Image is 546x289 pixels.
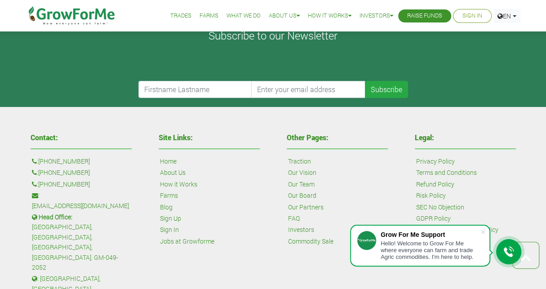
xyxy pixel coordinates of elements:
a: About Us [269,11,300,21]
a: Jobs at Growforme [160,236,214,246]
h4: Site Links: [159,134,260,141]
a: Privacy Policy [416,156,455,166]
a: [PHONE_NUMBER] [38,156,90,166]
h4: Subscribe to our Newsletter [11,29,535,42]
a: Our Board [288,191,316,200]
a: Our Team [288,179,315,189]
a: Trades [170,11,191,21]
a: How it Works [308,11,351,21]
a: GDPR Policy [416,213,451,223]
a: Terms and Conditions [416,168,477,178]
a: Sign In [462,11,482,21]
a: [PHONE_NUMBER] [38,168,90,178]
a: Risk Policy [416,191,446,200]
h4: Legal: [415,134,516,141]
b: Head Office: [39,213,72,221]
a: FAQ [288,213,300,223]
a: How it Works [160,179,197,189]
input: Firstname Lastname [138,81,253,98]
a: SEC No Objection [416,202,464,212]
a: Traction [288,156,311,166]
a: Raise Funds [407,11,442,21]
div: Hello! Welcome to Grow For Me where everyone can farm and trade Agric commodities. I'm here to help. [381,240,480,260]
div: Grow For Me Support [381,231,480,238]
iframe: reCAPTCHA [138,46,275,81]
a: What We Do [226,11,261,21]
h4: Other Pages: [287,134,388,141]
a: [EMAIL_ADDRESS][DOMAIN_NAME] [32,201,129,211]
a: Home [160,156,177,166]
a: Our Partners [288,202,324,212]
a: Commodity Sale [288,236,333,246]
p: : [32,191,130,211]
a: Investors [360,11,393,21]
a: EN [493,9,520,23]
a: Refund Policy [416,179,454,189]
p: : [GEOGRAPHIC_DATA], [GEOGRAPHIC_DATA], [GEOGRAPHIC_DATA], [GEOGRAPHIC_DATA]. GM-049-2052 [32,212,130,272]
a: Farms [160,191,178,200]
button: Subscribe [365,81,408,98]
a: About Us [160,168,186,178]
a: Investors [288,225,314,235]
p: : [32,156,130,166]
a: Our Vision [288,168,316,178]
a: Blog [160,202,173,212]
h4: Contact: [31,134,132,141]
a: Sign Up [160,213,181,223]
a: [PHONE_NUMBER] [38,179,90,189]
a: Farms [200,11,218,21]
input: Enter your email address [251,81,365,98]
p: : [32,168,130,178]
p: : [32,179,130,189]
a: Sign In [160,225,179,235]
